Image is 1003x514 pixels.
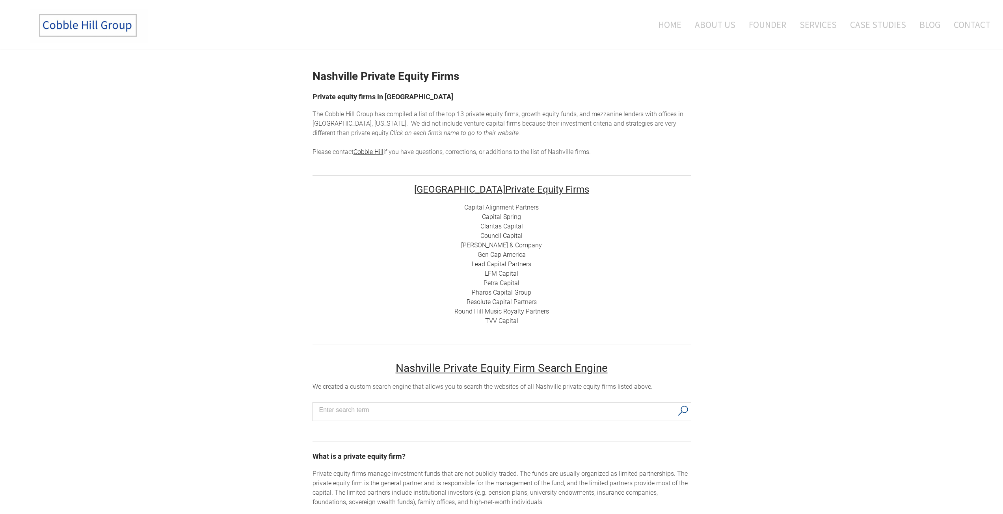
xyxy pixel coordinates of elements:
[914,8,946,41] a: Blog
[689,8,741,41] a: About Us
[414,184,589,195] font: Private Equity Firms
[480,223,523,230] a: Claritas Capital
[313,120,676,137] span: enture capital firms because their investment criteria and strategies are very different than pri...
[794,8,843,41] a: Services
[464,204,539,211] a: Capital Alignment Partners
[467,298,537,306] a: Resolute Capital Partners
[485,317,518,325] a: TVV Capital
[472,260,531,268] a: Lead Capital Partners
[472,289,531,296] a: Pharos Capital Group
[743,8,792,41] a: Founder
[390,129,520,137] em: Click on each firm's name to go to their website. ​
[313,452,406,460] font: What is a private equity firm?
[482,213,521,221] a: Capital Spring
[646,8,687,41] a: Home
[354,148,383,156] a: Cobble Hill
[484,279,519,287] a: Petra Capital
[313,382,691,392] div: ​We created a custom search engine that allows you to search the websites of all Nashville privat...
[454,308,549,315] a: Round Hill Music Royalty Partners
[478,251,526,258] a: Gen Cap America
[313,110,438,118] span: The Cobble Hill Group has compiled a list of t
[313,70,459,83] strong: Nashville Private Equity Firms
[313,109,691,157] div: he top 13 private equity firms, growth equity funds, and mezzanine lenders with offices in [GEOGR...
[414,184,505,195] font: [GEOGRAPHIC_DATA]
[313,148,591,156] span: Please contact if you have questions, corrections, or additions to the list of Nashville firms.
[30,8,148,43] img: The Cobble Hill Group LLC
[948,8,990,41] a: Contact
[396,362,608,375] u: Nashville Private Equity Firm Search Engine
[319,404,674,416] input: Search input
[675,403,691,419] button: Search
[485,270,518,277] a: LFM Capital
[313,93,453,101] font: Private equity firms in [GEOGRAPHIC_DATA]
[461,241,542,249] a: [PERSON_NAME] & Company
[844,8,912,41] a: Case Studies
[480,232,523,239] a: Council Capital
